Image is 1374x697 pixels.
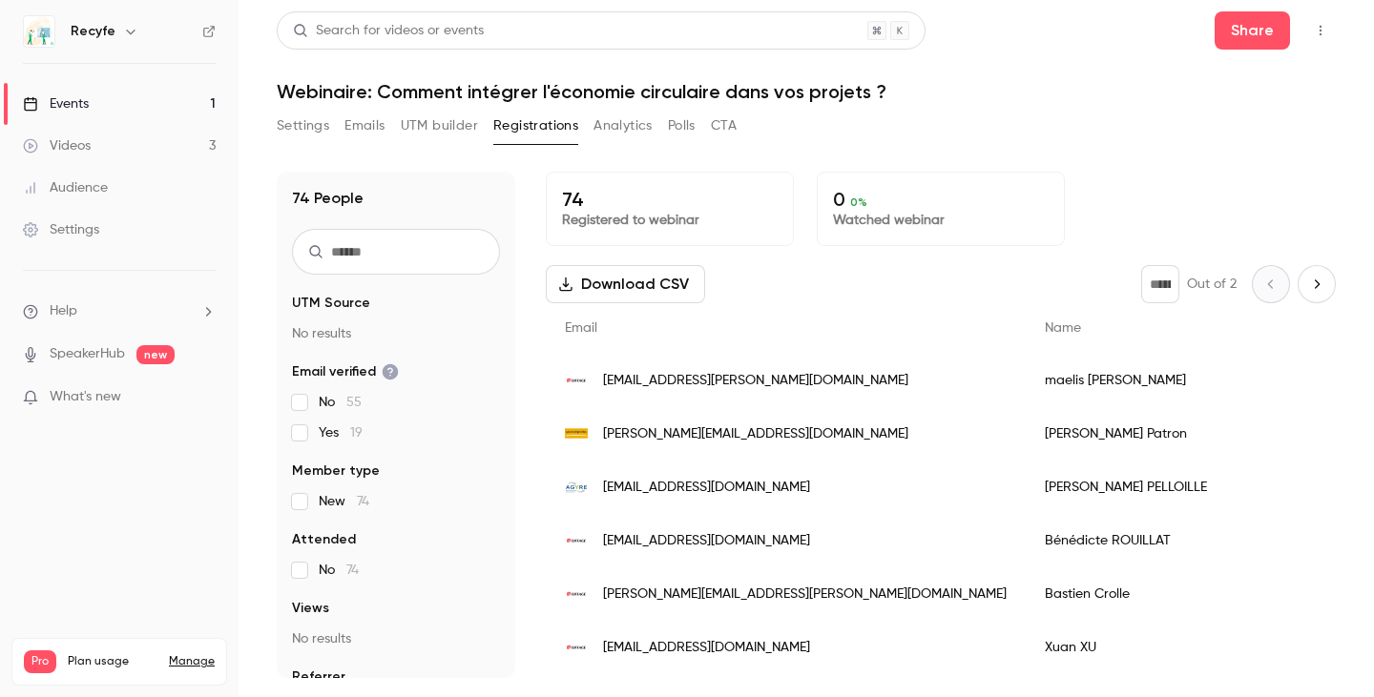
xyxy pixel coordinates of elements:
p: Watched webinar [833,211,1049,230]
a: Manage [169,654,215,669]
div: Videos [23,136,91,155]
button: Emails [344,111,385,141]
span: [EMAIL_ADDRESS][DOMAIN_NAME] [603,638,810,658]
span: No [319,393,362,412]
img: Recyfe [24,16,54,47]
div: [PERSON_NAME] PELLOILLE [1026,461,1333,514]
span: [PERSON_NAME][EMAIL_ADDRESS][PERSON_NAME][DOMAIN_NAME] [603,584,1007,605]
span: Name [1045,321,1081,335]
p: 74 [562,188,778,211]
div: Audience [23,178,108,197]
h6: Recyfe [71,22,115,41]
span: Plan usage [68,654,157,669]
span: Attended [292,530,356,549]
button: Next page [1298,265,1336,303]
span: [EMAIL_ADDRESS][PERSON_NAME][DOMAIN_NAME] [603,371,908,391]
div: Events [23,94,89,113]
span: Member type [292,461,380,481]
div: [PERSON_NAME] Patron [1026,407,1333,461]
p: Registered to webinar [562,211,778,230]
img: eiffage.com [565,529,588,552]
button: Share [1215,11,1290,50]
span: new [136,345,175,364]
button: CTA [711,111,737,141]
button: Download CSV [546,265,705,303]
img: agyre.com [565,476,588,499]
span: [PERSON_NAME][EMAIL_ADDRESS][DOMAIN_NAME] [603,424,908,444]
img: eiffage.com [565,636,588,659]
h1: 74 People [292,187,364,210]
h1: Webinaire: Comment intégrer l'économie circulaire dans vos projets ? [277,80,1336,103]
span: UTM Source [292,294,370,313]
img: spiebatignolles.fr [565,422,588,445]
span: 55 [346,396,362,409]
p: No results [292,629,500,648]
span: Pro [24,650,56,673]
button: Analytics [593,111,653,141]
span: [EMAIL_ADDRESS][DOMAIN_NAME] [603,478,810,498]
div: Xuan XU [1026,621,1333,674]
span: No [319,561,359,580]
span: 74 [346,564,359,577]
span: What's new [50,387,121,407]
div: Bastien Crolle [1026,567,1333,621]
button: Settings [277,111,329,141]
p: Out of 2 [1187,275,1237,294]
button: Polls [668,111,696,141]
div: Settings [23,220,99,239]
p: 0 [833,188,1049,211]
span: Views [292,599,329,618]
div: Search for videos or events [293,21,484,41]
div: Bénédicte ROUILLAT [1026,514,1333,567]
span: Email [565,321,597,335]
p: No results [292,324,500,343]
span: Referrer [292,667,345,687]
span: Help [50,301,77,321]
span: 0 % [850,195,867,209]
div: maelis [PERSON_NAME] [1026,354,1333,407]
img: eiffage.com [565,583,588,605]
li: help-dropdown-opener [23,301,216,321]
button: UTM builder [401,111,478,141]
span: Yes [319,423,363,442]
span: [EMAIL_ADDRESS][DOMAIN_NAME] [603,531,810,551]
span: 19 [350,426,363,440]
span: Email verified [292,362,399,381]
span: New [319,492,369,511]
button: Registrations [493,111,578,141]
img: eiffage.com [565,369,588,392]
a: SpeakerHub [50,344,125,364]
span: 74 [357,495,369,508]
